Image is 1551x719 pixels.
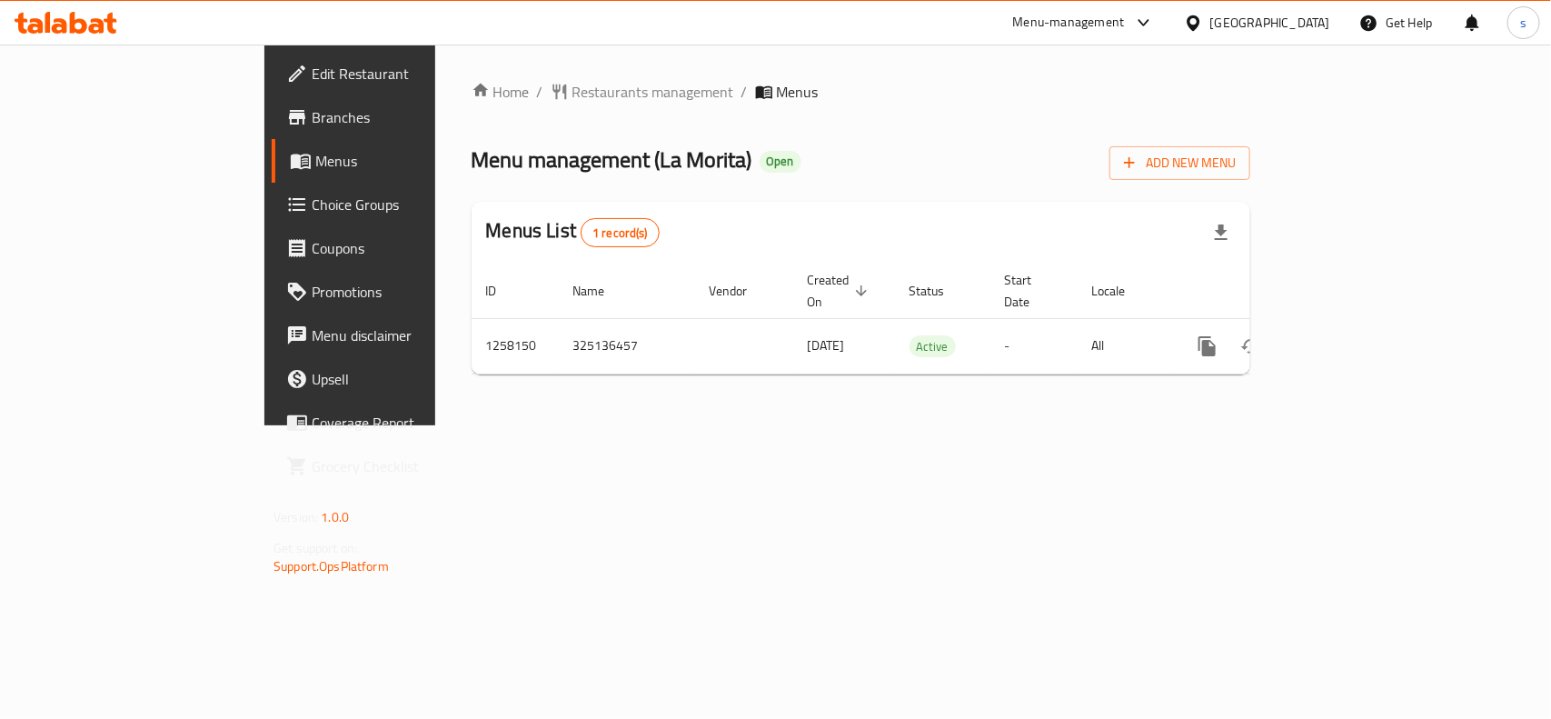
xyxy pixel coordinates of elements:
[1124,152,1236,175] span: Add New Menu
[472,139,752,180] span: Menu management ( La Morita )
[312,325,509,346] span: Menu disclaimer
[273,536,357,560] span: Get support on:
[1005,269,1056,313] span: Start Date
[551,81,734,103] a: Restaurants management
[1171,264,1375,319] th: Actions
[273,554,389,578] a: Support.OpsPlatform
[1092,280,1149,302] span: Locale
[582,225,659,242] span: 1 record(s)
[312,194,509,215] span: Choice Groups
[272,401,523,444] a: Coverage Report
[537,81,543,103] li: /
[1520,13,1526,33] span: s
[312,63,509,85] span: Edit Restaurant
[272,226,523,270] a: Coupons
[272,95,523,139] a: Branches
[1229,325,1273,368] button: Change Status
[272,52,523,95] a: Edit Restaurant
[486,217,660,247] h2: Menus List
[760,154,801,169] span: Open
[312,281,509,303] span: Promotions
[272,357,523,401] a: Upsell
[910,336,956,357] span: Active
[272,444,523,488] a: Grocery Checklist
[312,412,509,434] span: Coverage Report
[312,368,509,390] span: Upsell
[1199,211,1243,255] div: Export file
[1078,318,1171,374] td: All
[486,280,521,302] span: ID
[559,318,695,374] td: 325136457
[710,280,771,302] span: Vendor
[572,81,734,103] span: Restaurants management
[581,218,660,247] div: Total records count
[272,183,523,226] a: Choice Groups
[312,455,509,477] span: Grocery Checklist
[1109,146,1250,180] button: Add New Menu
[1013,12,1125,34] div: Menu-management
[272,139,523,183] a: Menus
[741,81,748,103] li: /
[808,269,873,313] span: Created On
[990,318,1078,374] td: -
[312,237,509,259] span: Coupons
[272,314,523,357] a: Menu disclaimer
[808,334,845,357] span: [DATE]
[573,280,629,302] span: Name
[1210,13,1330,33] div: [GEOGRAPHIC_DATA]
[312,106,509,128] span: Branches
[472,81,1250,103] nav: breadcrumb
[910,335,956,357] div: Active
[273,505,318,529] span: Version:
[315,150,509,172] span: Menus
[472,264,1375,374] table: enhanced table
[1186,325,1229,368] button: more
[777,81,819,103] span: Menus
[321,505,349,529] span: 1.0.0
[910,280,969,302] span: Status
[272,270,523,314] a: Promotions
[760,151,801,173] div: Open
